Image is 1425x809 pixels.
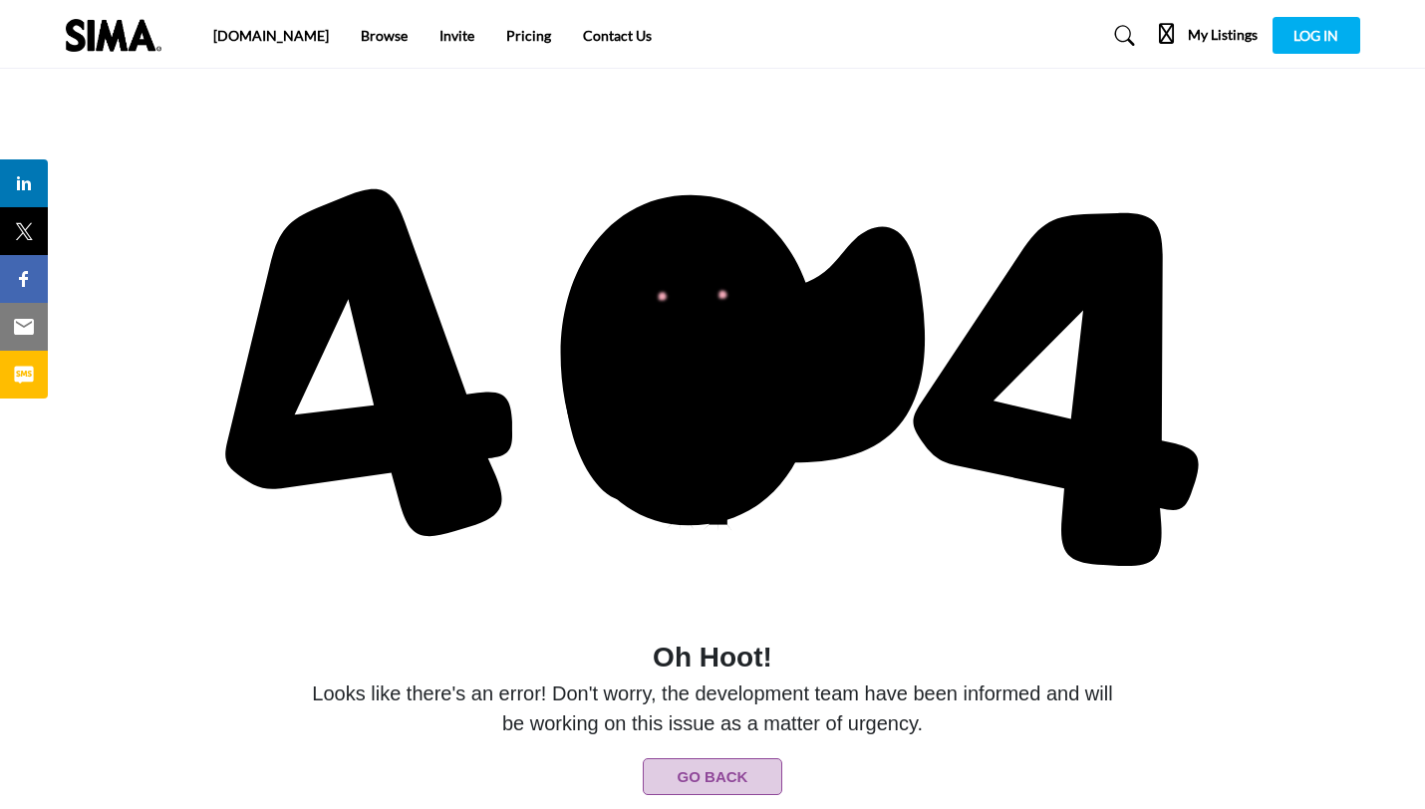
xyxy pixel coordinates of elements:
button: Log In [1273,17,1360,54]
h5: My Listings [1188,26,1258,44]
a: Pricing [506,27,551,44]
p: Looks like there's an error! Don't worry, the development team have been informed and will be wor... [307,637,1118,738]
a: Browse [361,27,408,44]
span: Log In [1293,27,1338,44]
a: [DOMAIN_NAME] [213,27,329,44]
a: Search [1095,20,1148,52]
a: Invite [439,27,474,44]
div: My Listings [1159,24,1258,48]
a: Contact Us [583,27,652,44]
span: Oh Hoot! [307,637,1118,678]
img: Site Logo [66,19,171,52]
button: Go Back [643,758,782,795]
